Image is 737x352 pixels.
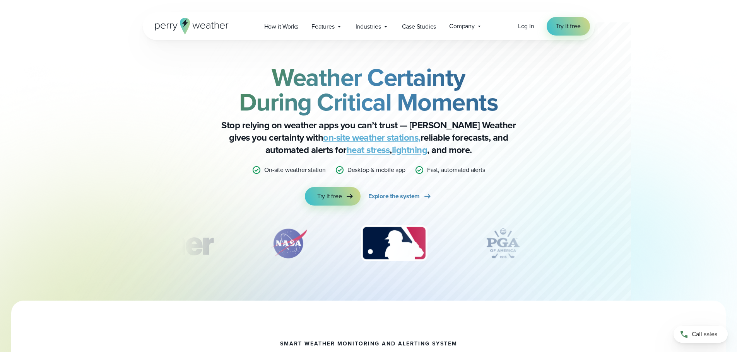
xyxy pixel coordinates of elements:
img: Turner-Construction_1.svg [115,224,224,263]
div: 3 of 12 [353,224,435,263]
img: PGA.svg [472,224,534,263]
img: NASA.svg [262,224,316,263]
a: Try it free [547,17,590,36]
a: How it Works [258,19,305,34]
a: heat stress [347,143,390,157]
span: How it Works [264,22,299,31]
a: Case Studies [395,19,443,34]
a: Explore the system [368,187,432,206]
p: Desktop & mobile app [347,165,405,175]
p: Stop relying on weather apps you can’t trust — [PERSON_NAME] Weather gives you certainty with rel... [214,119,523,156]
a: lightning [392,143,427,157]
a: Log in [518,22,534,31]
img: MLB.svg [353,224,435,263]
span: Features [311,22,334,31]
span: Explore the system [368,192,420,201]
p: Fast, automated alerts [427,165,485,175]
span: Try it free [317,192,342,201]
a: Call sales [674,326,728,343]
p: On-site weather station [264,165,325,175]
a: on-site weather stations, [323,131,421,145]
strong: Weather Certainty During Critical Moments [239,59,498,120]
div: 4 of 12 [472,224,534,263]
div: 1 of 12 [115,224,224,263]
h1: smart weather monitoring and alerting system [280,341,457,347]
a: Try it free [305,187,361,206]
span: Company [449,22,475,31]
div: 2 of 12 [262,224,316,263]
div: slideshow [181,224,556,267]
span: Industries [356,22,381,31]
span: Try it free [556,22,581,31]
span: Case Studies [402,22,436,31]
span: Call sales [692,330,717,339]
